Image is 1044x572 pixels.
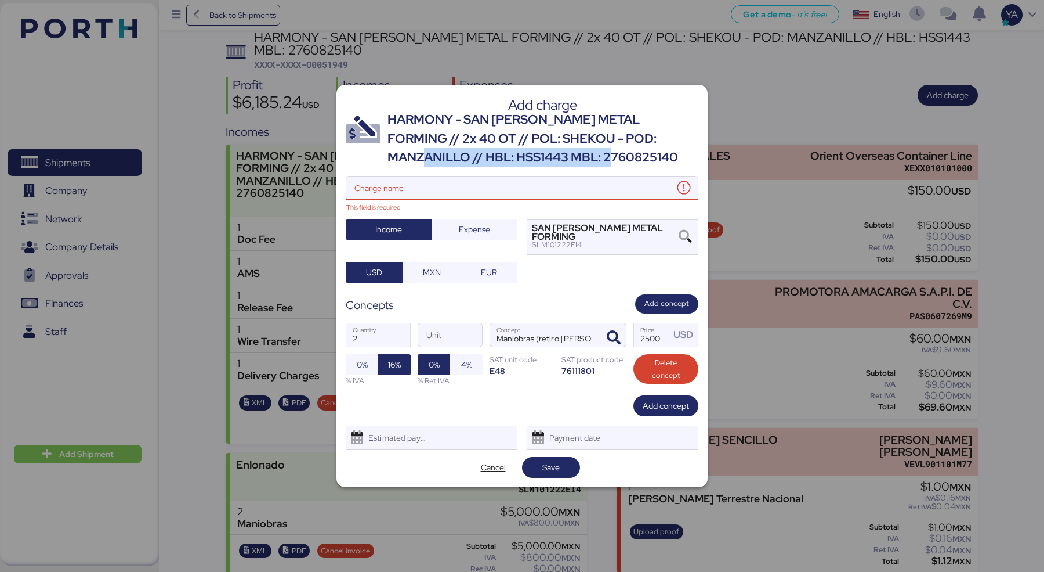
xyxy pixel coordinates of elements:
button: Add concept [635,294,698,314]
button: Expense [432,219,517,240]
span: Expense [459,222,490,236]
button: Cancel [464,457,522,478]
button: 16% [378,354,411,375]
div: 76111801 [561,365,626,376]
button: USD [346,262,403,283]
span: 0% [429,358,440,372]
span: 4% [461,358,472,372]
button: Income [346,219,432,240]
div: E48 [490,365,554,376]
span: 16% [388,358,401,372]
span: Add concept [644,297,689,310]
div: This field is required [346,204,698,211]
button: EUR [460,262,517,283]
input: Quantity [346,323,410,347]
div: SAT unit code [490,354,554,365]
div: SLM101222EI4 [532,241,677,249]
button: 4% [450,354,483,375]
div: SAT product code [561,354,626,365]
input: Price [634,323,670,347]
div: % IVA [346,375,411,386]
span: Add concept [643,399,689,413]
button: ConceptConcept [601,326,626,350]
span: Income [375,222,402,236]
span: Delete concept [643,357,689,382]
span: EUR [481,265,497,279]
button: 0% [418,354,450,375]
div: Add charge [387,100,698,110]
div: USD [673,328,698,342]
span: 0% [357,358,368,372]
input: Charge name [346,177,673,200]
span: Save [542,461,560,474]
div: SAN [PERSON_NAME] METAL FORMING [532,224,677,241]
button: Delete concept [633,354,698,384]
div: % Ret IVA [418,375,483,386]
span: USD [366,265,382,279]
div: HARMONY - SAN [PERSON_NAME] METAL FORMING // 2x 40 OT // POL: SHEKOU - POD: MANZANILLO // HBL: HS... [387,110,698,167]
button: Save [522,457,580,478]
button: 0% [346,354,378,375]
button: MXN [403,262,461,283]
button: Add concept [633,395,698,416]
span: Cancel [481,461,506,474]
input: Concept [490,323,598,347]
span: MXN [423,265,441,279]
div: Concepts [346,297,394,314]
input: Unit [418,323,482,347]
